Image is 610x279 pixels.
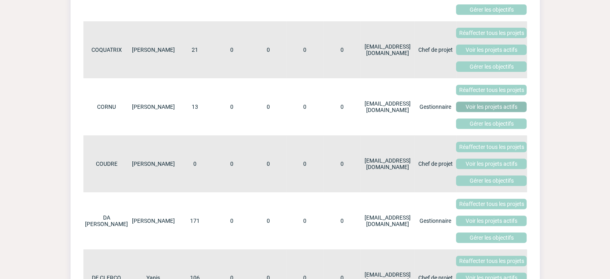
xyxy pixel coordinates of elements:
a: Réaffecter tous les projets [456,142,527,152]
a: Gérer les objectifs [230,47,233,53]
td: [PERSON_NAME] [130,192,176,249]
div: [EMAIL_ADDRESS][DOMAIN_NAME] [361,100,414,113]
a: Gérer les objectifs [303,161,306,167]
td: 0 [324,78,361,135]
a: Voir les projets actifs [456,159,527,169]
a: Gérer les objectifs [456,118,527,129]
a: Voir les projets actifs [456,102,527,112]
td: [PERSON_NAME] [130,135,176,192]
td: 0 [324,135,361,192]
a: Gérer les objectifs [456,4,527,15]
td: 0 [250,135,286,192]
div: [EMAIL_ADDRESS][DOMAIN_NAME] [361,214,414,227]
td: Chef de projet [414,135,456,192]
td: COQUATRIX [83,21,130,78]
a: Voir les projets actifs [456,45,527,55]
td: 0 [324,192,361,249]
a: Gérer les objectifs [230,218,233,224]
a: Gérer les objectifs [230,104,233,110]
a: Réaffecter tous les projets [456,256,527,266]
a: Gérer les objectifs [456,61,527,72]
a: Voir les projets actifs [456,216,527,226]
a: Gérer les objectifs [303,47,306,53]
td: 0 [250,21,286,78]
td: Chef de projet [414,21,456,78]
a: 13 [192,104,198,110]
td: [PERSON_NAME] [130,21,176,78]
td: Gestionnaire [414,192,456,249]
td: Gestionnaire [414,78,456,135]
a: Réaffecter tous les projets [456,199,527,209]
a: Gérer les objectifs [303,104,306,110]
a: Réaffecter tous les projets [456,28,527,38]
td: 0 [324,21,361,78]
td: COUDRE [83,135,130,192]
a: 0 [193,161,197,167]
a: Gérer les objectifs [230,161,233,167]
a: Gérer les objectifs [456,175,527,186]
td: CORNU [83,78,130,135]
a: 171 [190,218,200,224]
a: Gérer les objectifs [456,232,527,243]
td: 0 [250,78,286,135]
a: Réaffecter tous les projets [456,85,527,95]
td: 0 [250,192,286,249]
td: [PERSON_NAME] [130,78,176,135]
a: 21 [192,47,198,53]
td: DA [PERSON_NAME] [83,192,130,249]
div: [EMAIL_ADDRESS][DOMAIN_NAME] [361,43,414,56]
a: Gérer les objectifs [303,218,306,224]
div: [EMAIL_ADDRESS][DOMAIN_NAME] [361,157,414,170]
